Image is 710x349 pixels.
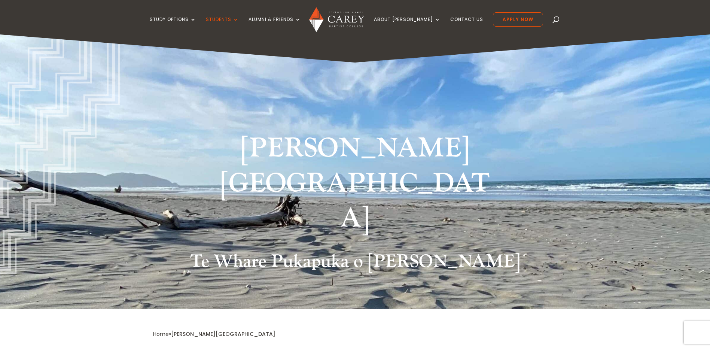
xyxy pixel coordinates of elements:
h1: [PERSON_NAME][GEOGRAPHIC_DATA] [215,131,496,240]
a: Students [206,17,239,34]
a: Apply Now [493,12,543,27]
a: About [PERSON_NAME] [374,17,441,34]
a: Study Options [150,17,196,34]
span: » [153,330,275,338]
a: Contact Us [450,17,483,34]
a: Alumni & Friends [249,17,301,34]
a: Home [153,330,169,338]
span: [PERSON_NAME][GEOGRAPHIC_DATA] [171,330,275,338]
h2: Te Whare Pukapuka o [PERSON_NAME] [153,251,557,276]
img: Carey Baptist College [309,7,364,32]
